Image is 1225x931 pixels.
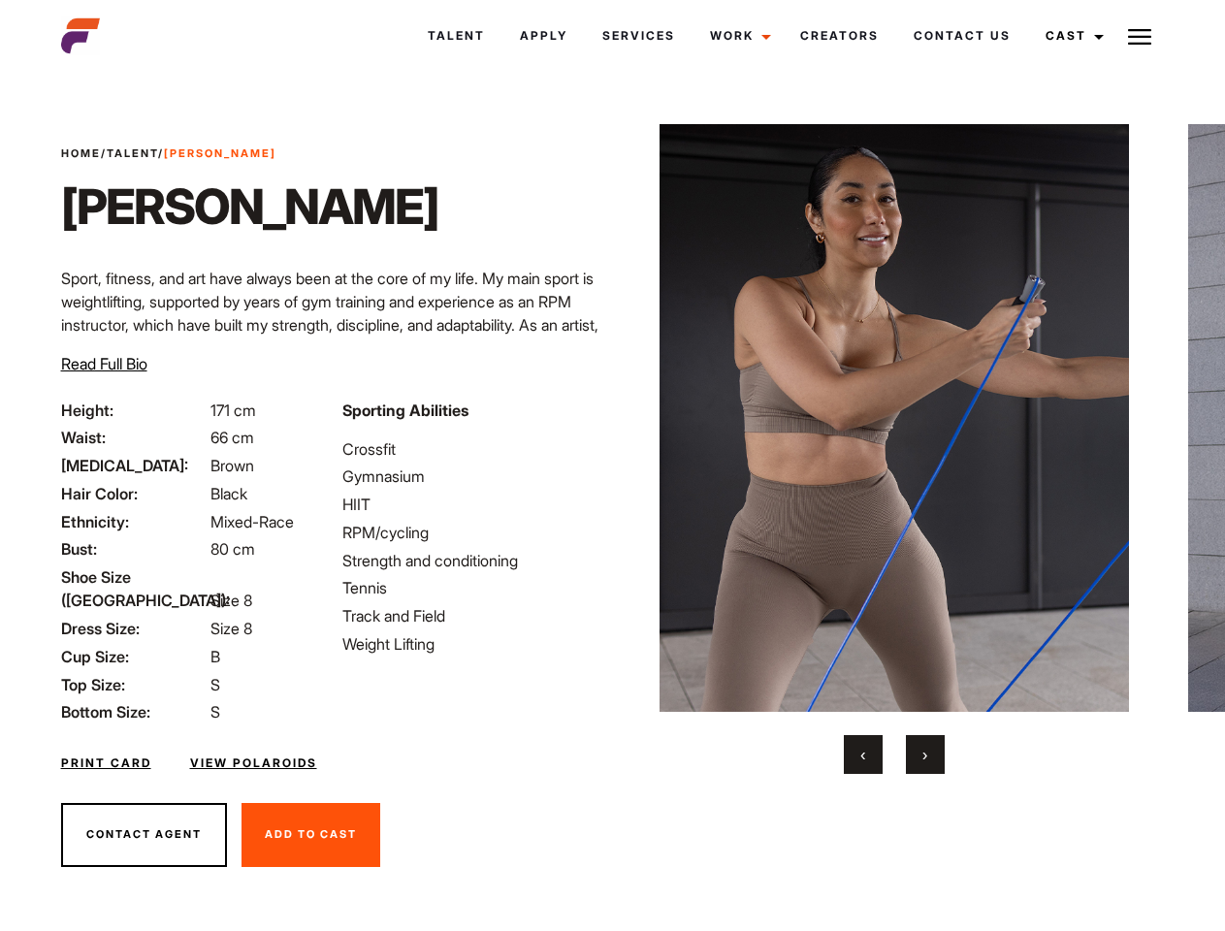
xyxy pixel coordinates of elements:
span: Ethnicity: [61,510,207,533]
button: Read Full Bio [61,352,147,375]
span: 171 cm [210,401,256,420]
li: Crossfit [342,437,600,461]
span: Size 8 [210,591,252,610]
span: Waist: [61,426,207,449]
span: 66 cm [210,428,254,447]
li: RPM/cycling [342,521,600,544]
span: Size 8 [210,619,252,638]
li: Strength and conditioning [342,549,600,572]
li: Weight Lifting [342,632,600,656]
span: 80 cm [210,539,255,559]
span: Hair Color: [61,482,207,505]
img: cropped-aefm-brand-fav-22-square.png [61,16,100,55]
span: Add To Cast [265,827,357,841]
strong: Sporting Abilities [342,401,468,420]
span: Dress Size: [61,617,207,640]
span: Bottom Size: [61,700,207,723]
span: Bust: [61,537,207,561]
a: Talent [410,10,502,62]
h1: [PERSON_NAME] [61,177,438,236]
a: Services [585,10,693,62]
a: Print Card [61,754,151,772]
li: Gymnasium [342,465,600,488]
p: Sport, fitness, and art have always been at the core of my life. My main sport is weightlifting, ... [61,267,601,383]
span: Cup Size: [61,645,207,668]
span: Read Full Bio [61,354,147,373]
li: HIIT [342,493,600,516]
span: B [210,647,220,666]
img: Burger icon [1128,25,1151,48]
a: Work [693,10,783,62]
strong: [PERSON_NAME] [164,146,276,160]
span: Black [210,484,247,503]
span: S [210,702,220,722]
span: Brown [210,456,254,475]
span: / / [61,145,276,162]
span: Top Size: [61,673,207,696]
span: [MEDICAL_DATA]: [61,454,207,477]
a: Apply [502,10,585,62]
button: Add To Cast [242,803,380,867]
span: Next [922,745,927,764]
a: Creators [783,10,896,62]
span: Shoe Size ([GEOGRAPHIC_DATA]): [61,565,207,612]
a: View Polaroids [190,754,317,772]
span: Previous [860,745,865,764]
a: Contact Us [896,10,1028,62]
a: Cast [1028,10,1115,62]
a: Talent [107,146,158,160]
a: Home [61,146,101,160]
button: Contact Agent [61,803,227,867]
span: S [210,675,220,694]
span: Height: [61,399,207,422]
li: Track and Field [342,604,600,627]
span: Mixed-Race [210,512,294,531]
li: Tennis [342,576,600,599]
